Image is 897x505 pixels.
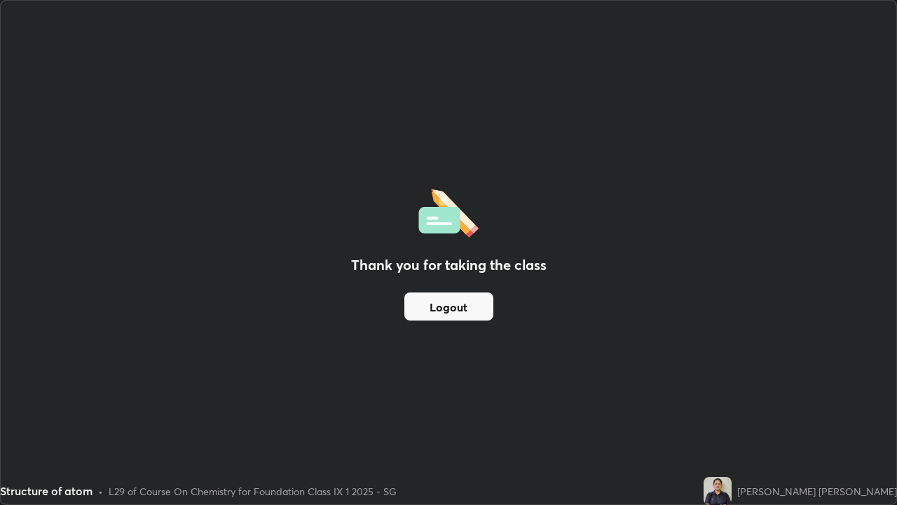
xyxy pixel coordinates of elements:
div: • [98,484,103,499]
img: 81c3a7b13da048919a43636ed7f3c882.jpg [704,477,732,505]
div: L29 of Course On Chemistry for Foundation Class IX 1 2025 - SG [109,484,397,499]
button: Logout [404,292,493,321]
img: offlineFeedback.1438e8b3.svg [418,184,479,238]
h2: Thank you for taking the class [351,255,547,276]
div: [PERSON_NAME] [PERSON_NAME] [737,484,897,499]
